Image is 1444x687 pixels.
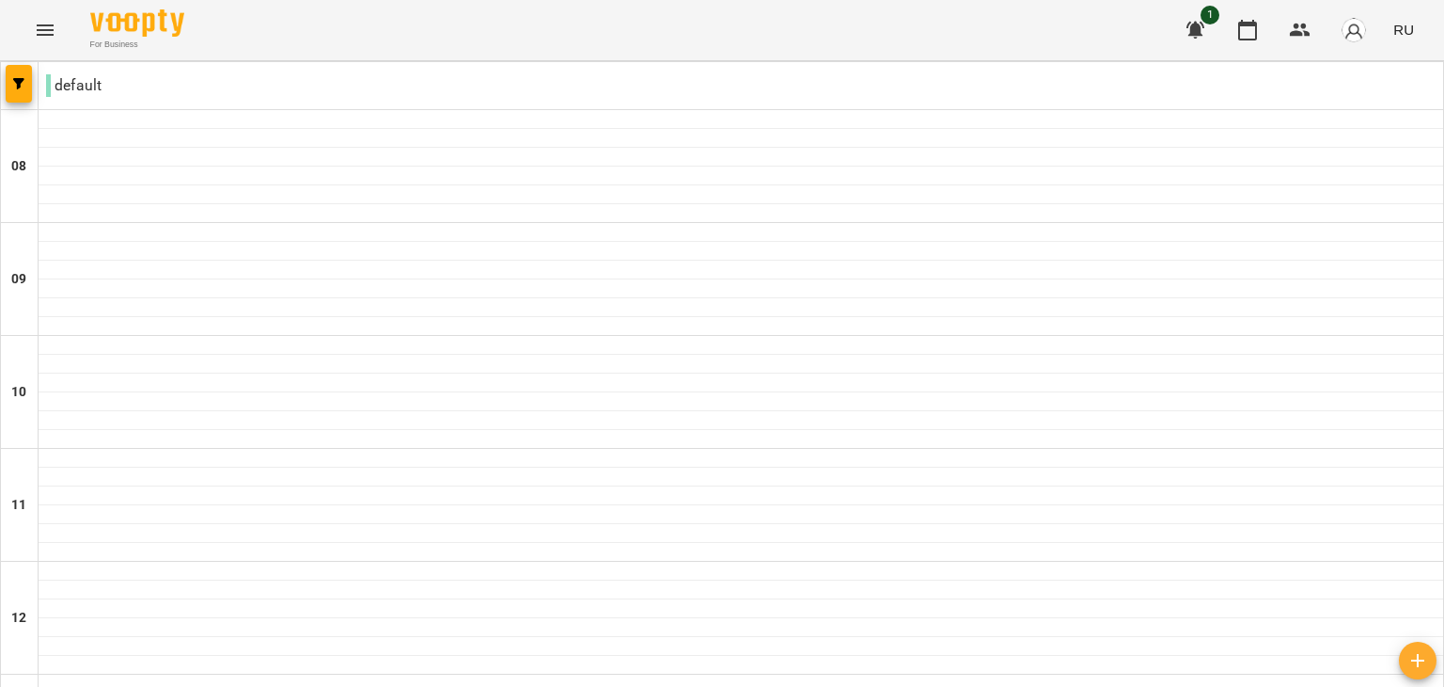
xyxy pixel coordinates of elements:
h6: 09 [11,269,26,290]
h6: 10 [11,382,26,403]
span: 1 [1201,6,1219,24]
h6: 08 [11,156,26,177]
button: RU [1386,12,1421,47]
span: For Business [90,39,184,51]
button: Добавить урок [1399,642,1436,679]
img: Voopty Logo [90,9,184,37]
p: default [46,74,102,97]
img: avatar_s.png [1341,17,1367,43]
h6: 11 [11,495,26,516]
h6: 12 [11,608,26,629]
button: Menu [23,8,68,53]
span: RU [1393,20,1414,40]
